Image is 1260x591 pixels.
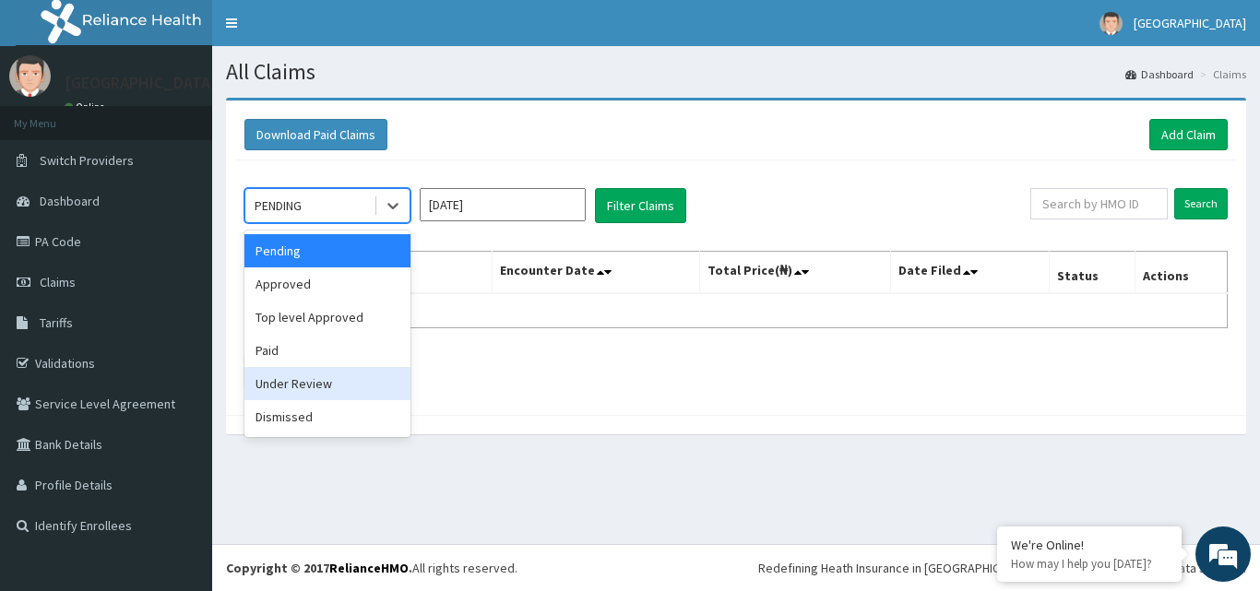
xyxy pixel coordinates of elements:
div: Approved [244,267,410,301]
input: Select Month and Year [420,188,586,221]
a: RelianceHMO [329,560,409,576]
th: Total Price(₦) [699,252,891,294]
input: Search [1174,188,1228,219]
div: Top level Approved [244,301,410,334]
span: Claims [40,274,76,290]
span: Switch Providers [40,152,134,169]
div: Under Review [244,367,410,400]
span: Dashboard [40,193,100,209]
a: Add Claim [1149,119,1228,150]
a: Online [65,100,109,113]
li: Claims [1195,66,1246,82]
button: Filter Claims [595,188,686,223]
strong: Copyright © 2017 . [226,560,412,576]
th: Date Filed [891,252,1050,294]
span: We're online! [107,178,255,364]
h1: All Claims [226,60,1246,84]
div: Chat with us now [96,103,310,127]
span: Tariffs [40,314,73,331]
div: Minimize live chat window [303,9,347,53]
img: User Image [1100,12,1123,35]
img: d_794563401_company_1708531726252_794563401 [34,92,75,138]
button: Download Paid Claims [244,119,387,150]
p: How may I help you today? [1011,556,1168,572]
div: Pending [244,234,410,267]
div: Redefining Heath Insurance in [GEOGRAPHIC_DATA] using Telemedicine and Data Science! [758,559,1246,577]
img: User Image [9,55,51,97]
div: Dismissed [244,400,410,433]
div: Paid [244,334,410,367]
textarea: Type your message and hit 'Enter' [9,395,351,459]
a: Dashboard [1125,66,1194,82]
span: [GEOGRAPHIC_DATA] [1134,15,1246,31]
input: Search by HMO ID [1030,188,1168,219]
footer: All rights reserved. [212,544,1260,591]
th: Actions [1135,252,1227,294]
th: Status [1050,252,1135,294]
div: PENDING [255,196,302,215]
div: We're Online! [1011,537,1168,553]
th: Encounter Date [493,252,699,294]
p: [GEOGRAPHIC_DATA] [65,75,217,91]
